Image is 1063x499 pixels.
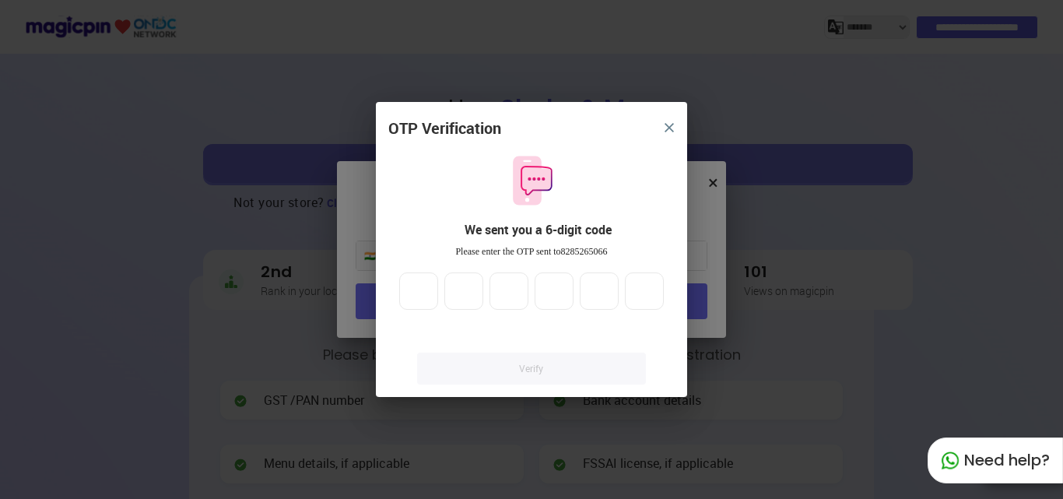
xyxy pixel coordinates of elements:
[388,118,501,140] div: OTP Verification
[505,154,558,207] img: otpMessageIcon.11fa9bf9.svg
[941,452,960,470] img: whatapp_green.7240e66a.svg
[928,438,1063,483] div: Need help?
[655,114,683,142] button: close
[665,123,674,132] img: 8zTxi7IzMsfkYqyYgBgfvSHvmzQA9juT1O3mhMgBDT8p5s20zMZ2JbefE1IEBlkXHwa7wAFxGwdILBLhkAAAAASUVORK5CYII=
[401,221,675,239] div: We sent you a 6-digit code
[388,245,675,258] div: Please enter the OTP sent to 8285265066
[417,353,646,385] a: Verify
